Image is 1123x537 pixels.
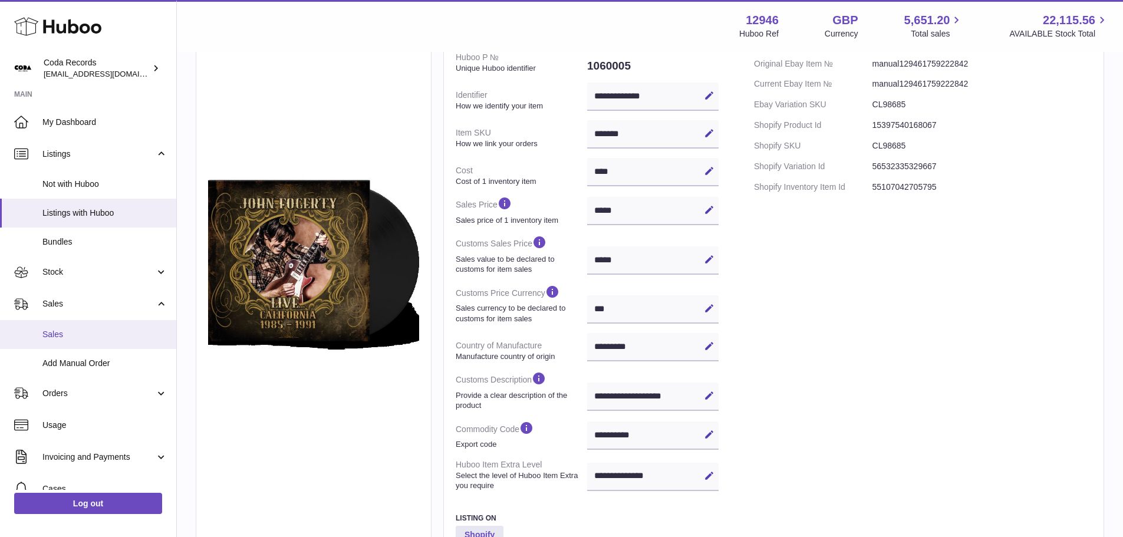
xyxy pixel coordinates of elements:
dd: 56532335329667 [872,156,1092,177]
dt: Shopify Inventory Item Id [754,177,872,197]
div: Huboo Ref [739,28,779,39]
strong: Select the level of Huboo Item Extra you require [456,470,584,491]
span: Listings with Huboo [42,207,167,219]
h3: Listing On [456,513,719,523]
dt: Customs Description [456,366,587,415]
img: haz@pcatmedia.com [14,60,32,77]
span: My Dashboard [42,117,167,128]
dd: 1060005 [587,54,719,78]
dt: Customs Sales Price [456,230,587,279]
span: Bundles [42,236,167,248]
strong: Unique Huboo identifier [456,63,584,74]
span: 5,651.20 [904,12,950,28]
span: Stock [42,266,155,278]
span: Orders [42,388,155,399]
dt: Cost [456,160,587,191]
span: [EMAIL_ADDRESS][DOMAIN_NAME] [44,69,173,78]
strong: Sales price of 1 inventory item [456,215,584,226]
div: Currency [825,28,858,39]
span: Not with Huboo [42,179,167,190]
dt: Sales Price [456,191,587,230]
strong: Manufacture country of origin [456,351,584,362]
dt: Shopify SKU [754,136,872,156]
strong: Sales value to be declared to customs for item sales [456,254,584,275]
dt: Shopify Variation Id [754,156,872,177]
span: Usage [42,420,167,431]
strong: Export code [456,439,584,450]
dt: Shopify Product Id [754,115,872,136]
a: 22,115.56 AVAILABLE Stock Total [1009,12,1109,39]
dt: Huboo P № [456,47,587,78]
span: Sales [42,298,155,309]
dd: manual129461759222842 [872,74,1092,94]
dt: Original Ebay Item № [754,54,872,74]
span: Add Manual Order [42,358,167,369]
strong: 12946 [746,12,779,28]
dt: Current Ebay Item № [754,74,872,94]
div: Coda Records [44,57,150,80]
span: Invoicing and Payments [42,452,155,463]
dd: CL98685 [872,136,1092,156]
span: AVAILABLE Stock Total [1009,28,1109,39]
dd: CL98685 [872,94,1092,115]
span: 22,115.56 [1043,12,1095,28]
a: 5,651.20 Total sales [904,12,964,39]
strong: How we identify your item [456,101,584,111]
dt: Ebay Variation SKU [754,94,872,115]
span: Total sales [911,28,963,39]
dt: Customs Price Currency [456,279,587,328]
dt: Huboo Item Extra Level [456,454,587,496]
dd: 55107042705795 [872,177,1092,197]
span: Listings [42,149,155,160]
span: Sales [42,329,167,340]
dt: Country of Manufacture [456,335,587,366]
strong: How we link your orders [456,139,584,149]
span: Cases [42,483,167,495]
strong: Sales currency to be declared to customs for item sales [456,303,584,324]
strong: Provide a clear description of the product [456,390,584,411]
a: Log out [14,493,162,514]
dd: 15397540168067 [872,115,1092,136]
dt: Item SKU [456,123,587,153]
dt: Commodity Code [456,416,587,454]
dt: Identifier [456,85,587,116]
strong: Cost of 1 inventory item [456,176,584,187]
img: 1759222841.png [208,147,419,375]
strong: GBP [832,12,858,28]
dd: manual129461759222842 [872,54,1092,74]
